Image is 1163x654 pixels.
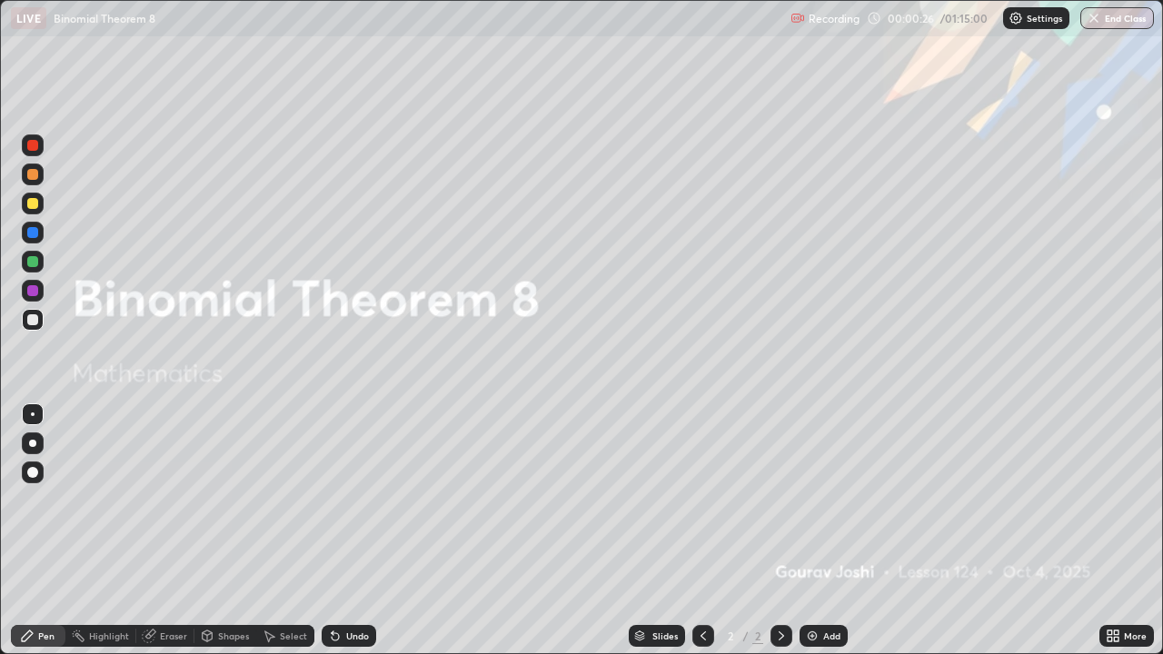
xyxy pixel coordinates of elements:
p: Settings [1027,14,1062,23]
div: Pen [38,631,55,640]
img: end-class-cross [1087,11,1101,25]
div: Shapes [218,631,249,640]
div: Slides [652,631,678,640]
div: More [1124,631,1147,640]
div: Add [823,631,840,640]
img: recording.375f2c34.svg [790,11,805,25]
img: class-settings-icons [1009,11,1023,25]
button: End Class [1080,7,1154,29]
div: / [743,630,749,641]
p: Recording [809,12,860,25]
div: 2 [721,630,740,641]
div: Eraser [160,631,187,640]
div: Undo [346,631,369,640]
p: LIVE [16,11,41,25]
div: Select [280,631,307,640]
div: Highlight [89,631,129,640]
p: Binomial Theorem 8 [54,11,155,25]
div: 2 [752,628,763,644]
img: add-slide-button [805,629,820,643]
